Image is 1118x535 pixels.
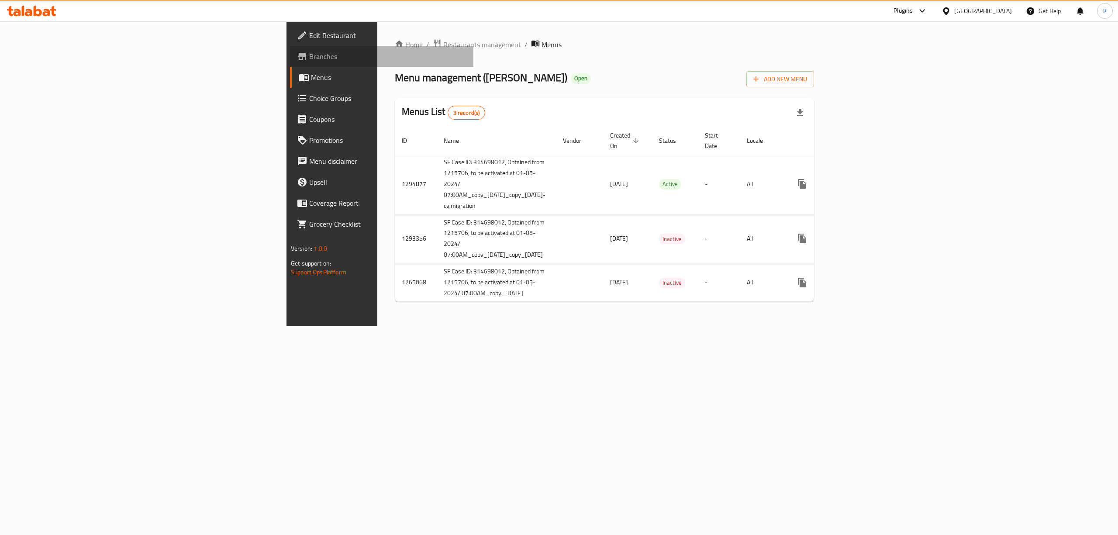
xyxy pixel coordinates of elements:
[395,128,883,302] table: enhanced table
[309,219,466,229] span: Grocery Checklist
[813,173,834,194] button: Change Status
[448,106,486,120] div: Total records count
[610,233,628,244] span: [DATE]
[740,263,785,302] td: All
[542,39,562,50] span: Menus
[290,130,473,151] a: Promotions
[571,73,591,84] div: Open
[309,51,466,62] span: Branches
[705,130,729,151] span: Start Date
[610,130,642,151] span: Created On
[610,178,628,190] span: [DATE]
[1103,6,1107,16] span: K
[792,228,813,249] button: more
[659,278,685,288] span: Inactive
[309,177,466,187] span: Upsell
[395,39,814,50] nav: breadcrumb
[894,6,913,16] div: Plugins
[311,72,466,83] span: Menus
[290,67,473,88] a: Menus
[448,109,485,117] span: 3 record(s)
[309,114,466,124] span: Coupons
[437,154,556,214] td: SF Case ID: 314698012, Obtained from 1215706, to be activated at 01-05-2024/ 07:00AM_copy_[DATE]_...
[290,214,473,235] a: Grocery Checklist
[790,102,811,123] div: Export file
[290,172,473,193] a: Upsell
[740,214,785,263] td: All
[610,276,628,288] span: [DATE]
[437,263,556,302] td: SF Case ID: 314698012, Obtained from 1215706, to be activated at 01-05-2024/ 07:00AM_copy_[DATE]
[402,105,485,120] h2: Menus List
[563,135,593,146] span: Vendor
[785,128,883,154] th: Actions
[698,263,740,302] td: -
[314,243,327,254] span: 1.0.0
[433,39,521,50] a: Restaurants management
[698,214,740,263] td: -
[659,234,685,244] span: Inactive
[753,74,807,85] span: Add New Menu
[291,258,331,269] span: Get support on:
[291,243,312,254] span: Version:
[309,30,466,41] span: Edit Restaurant
[792,173,813,194] button: more
[290,151,473,172] a: Menu disclaimer
[290,46,473,67] a: Branches
[443,39,521,50] span: Restaurants management
[813,228,834,249] button: Change Status
[954,6,1012,16] div: [GEOGRAPHIC_DATA]
[309,93,466,104] span: Choice Groups
[524,39,528,50] li: /
[402,135,418,146] span: ID
[659,179,681,189] span: Active
[444,135,470,146] span: Name
[792,272,813,293] button: more
[290,25,473,46] a: Edit Restaurant
[747,135,774,146] span: Locale
[437,214,556,263] td: SF Case ID: 314698012, Obtained from 1215706, to be activated at 01-05-2024/ 07:00AM_copy_[DATE]_...
[571,75,591,82] span: Open
[291,266,346,278] a: Support.OpsPlatform
[813,272,834,293] button: Change Status
[290,88,473,109] a: Choice Groups
[290,193,473,214] a: Coverage Report
[659,135,687,146] span: Status
[290,109,473,130] a: Coupons
[309,198,466,208] span: Coverage Report
[309,135,466,145] span: Promotions
[740,154,785,214] td: All
[395,68,567,87] span: Menu management ( [PERSON_NAME] )
[698,154,740,214] td: -
[309,156,466,166] span: Menu disclaimer
[746,71,814,87] button: Add New Menu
